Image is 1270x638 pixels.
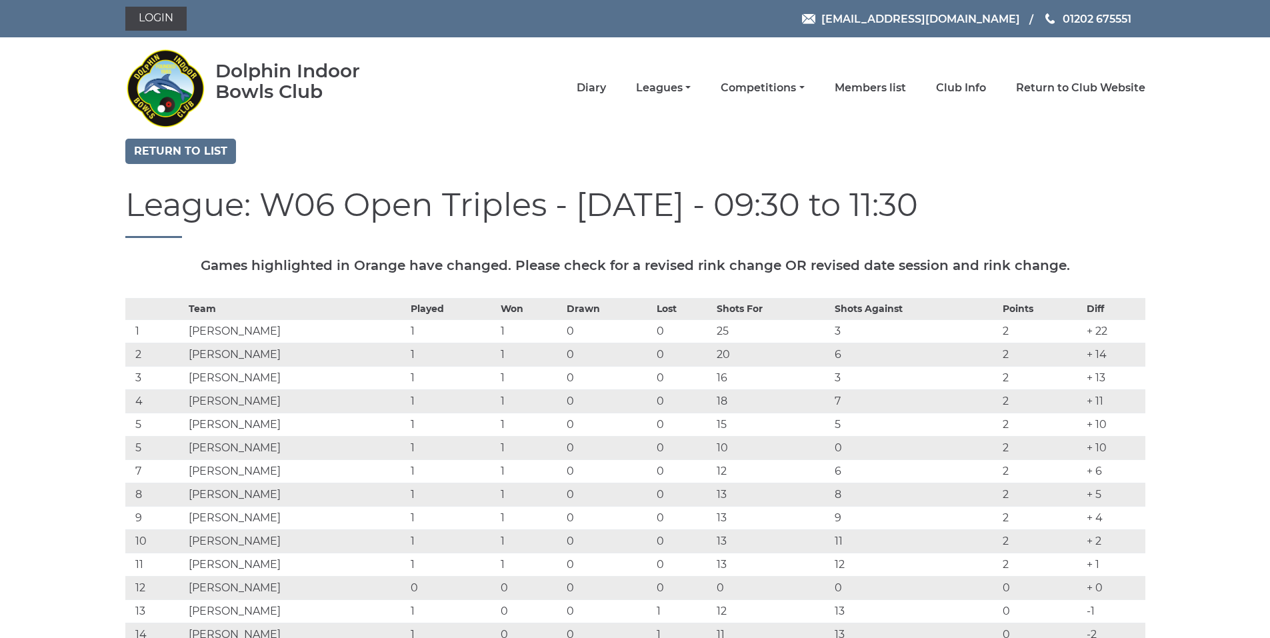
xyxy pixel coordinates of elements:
[713,366,832,389] td: 16
[713,529,832,553] td: 13
[407,436,497,459] td: 1
[125,258,1145,273] h5: Games highlighted in Orange have changed. Please check for a revised rink change OR revised date ...
[713,389,832,413] td: 18
[563,343,653,366] td: 0
[563,576,653,599] td: 0
[185,483,407,506] td: [PERSON_NAME]
[999,413,1083,436] td: 2
[185,413,407,436] td: [PERSON_NAME]
[713,298,832,319] th: Shots For
[653,529,713,553] td: 0
[1083,436,1145,459] td: + 10
[497,436,563,459] td: 1
[713,413,832,436] td: 15
[497,298,563,319] th: Won
[831,576,999,599] td: 0
[407,413,497,436] td: 1
[125,459,185,483] td: 7
[1083,483,1145,506] td: + 5
[831,436,999,459] td: 0
[125,599,185,623] td: 13
[407,366,497,389] td: 1
[185,576,407,599] td: [PERSON_NAME]
[497,343,563,366] td: 1
[802,11,1020,27] a: Email [EMAIL_ADDRESS][DOMAIN_NAME]
[497,366,563,389] td: 1
[563,319,653,343] td: 0
[653,459,713,483] td: 0
[185,366,407,389] td: [PERSON_NAME]
[713,436,832,459] td: 10
[653,343,713,366] td: 0
[185,553,407,576] td: [PERSON_NAME]
[1083,506,1145,529] td: + 4
[1083,298,1145,319] th: Diff
[125,413,185,436] td: 5
[125,7,187,31] a: Login
[1016,81,1145,95] a: Return to Club Website
[125,576,185,599] td: 12
[125,529,185,553] td: 10
[185,506,407,529] td: [PERSON_NAME]
[936,81,986,95] a: Club Info
[831,389,999,413] td: 7
[125,389,185,413] td: 4
[1083,389,1145,413] td: + 11
[999,366,1083,389] td: 2
[831,506,999,529] td: 9
[831,459,999,483] td: 6
[497,553,563,576] td: 1
[721,81,804,95] a: Competitions
[185,389,407,413] td: [PERSON_NAME]
[185,599,407,623] td: [PERSON_NAME]
[497,599,563,623] td: 0
[999,298,1083,319] th: Points
[999,389,1083,413] td: 2
[497,506,563,529] td: 1
[999,576,1083,599] td: 0
[713,483,832,506] td: 13
[125,139,236,164] a: Return to list
[831,366,999,389] td: 3
[563,599,653,623] td: 0
[563,553,653,576] td: 0
[653,366,713,389] td: 0
[563,459,653,483] td: 0
[835,81,906,95] a: Members list
[125,436,185,459] td: 5
[497,576,563,599] td: 0
[185,319,407,343] td: [PERSON_NAME]
[999,553,1083,576] td: 2
[999,529,1083,553] td: 2
[653,576,713,599] td: 0
[1083,459,1145,483] td: + 6
[125,41,205,135] img: Dolphin Indoor Bowls Club
[125,319,185,343] td: 1
[1083,576,1145,599] td: + 0
[653,319,713,343] td: 0
[831,343,999,366] td: 6
[125,553,185,576] td: 11
[1043,11,1131,27] a: Phone us 01202 675551
[653,298,713,319] th: Lost
[831,553,999,576] td: 12
[563,529,653,553] td: 0
[125,187,1145,238] h1: League: W06 Open Triples - [DATE] - 09:30 to 11:30
[125,483,185,506] td: 8
[407,599,497,623] td: 1
[1083,413,1145,436] td: + 10
[497,389,563,413] td: 1
[713,599,832,623] td: 12
[185,343,407,366] td: [PERSON_NAME]
[1083,319,1145,343] td: + 22
[497,483,563,506] td: 1
[125,366,185,389] td: 3
[1083,529,1145,553] td: + 2
[407,298,497,319] th: Played
[653,483,713,506] td: 0
[1083,343,1145,366] td: + 14
[802,14,815,24] img: Email
[831,319,999,343] td: 3
[1083,599,1145,623] td: -1
[497,319,563,343] td: 1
